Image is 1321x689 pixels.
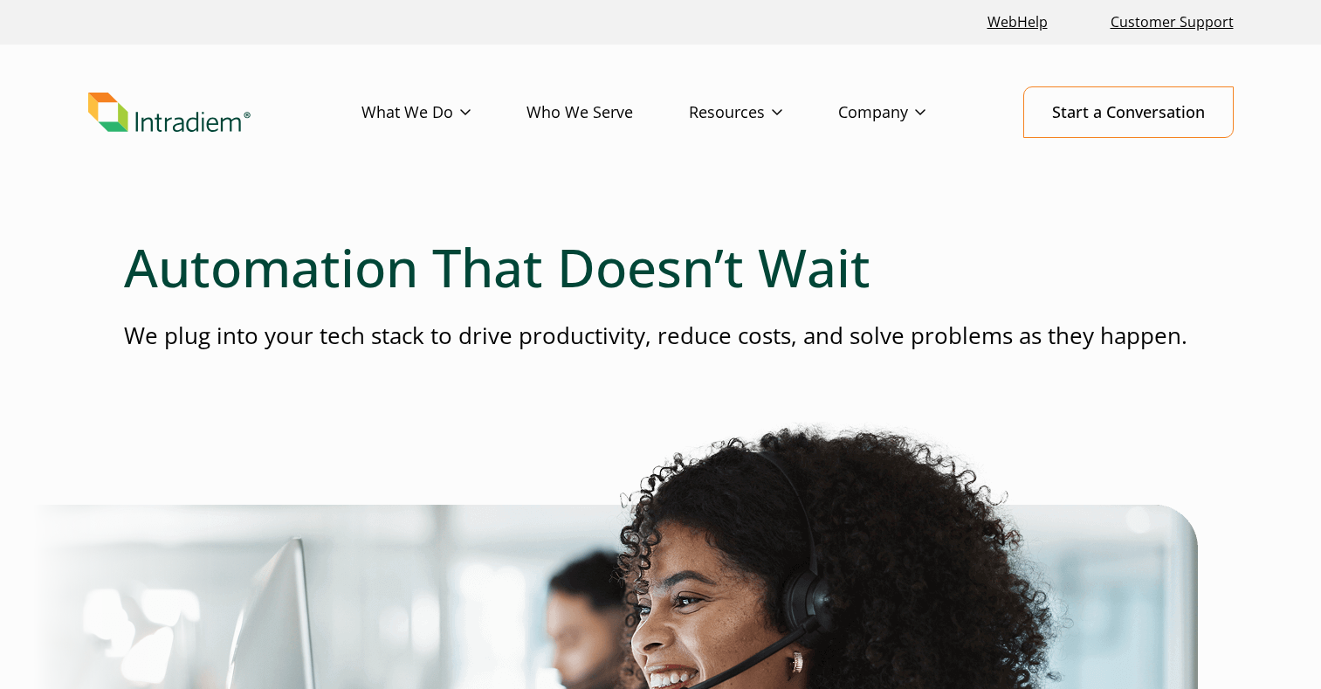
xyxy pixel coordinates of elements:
a: Resources [689,87,838,138]
a: Link opens in a new window [980,3,1055,41]
a: Customer Support [1104,3,1241,41]
img: Intradiem [88,93,251,133]
a: Link to homepage of Intradiem [88,93,361,133]
a: Start a Conversation [1023,86,1234,138]
a: Company [838,87,981,138]
h1: Automation That Doesn’t Wait [124,236,1198,299]
a: Who We Serve [526,87,689,138]
p: We plug into your tech stack to drive productivity, reduce costs, and solve problems as they happen. [124,320,1198,352]
a: What We Do [361,87,526,138]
